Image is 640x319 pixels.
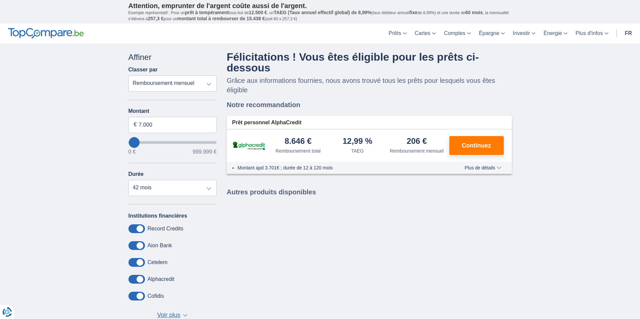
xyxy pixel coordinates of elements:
[390,148,444,154] div: Remboursement mensuel
[232,119,302,127] span: Prêt personnel AlphaCredit
[134,121,137,129] span: €
[237,164,445,171] li: Montant apd 3.701€ ; durée de 12 à 120 mois
[148,226,184,232] label: Record Credits
[351,148,364,154] div: TAEG
[183,314,188,317] span: ▼
[274,10,371,15] span: TAEG (Taux annuel effectif global) de 8,99%
[148,293,164,299] label: Cofidis
[128,108,217,114] label: Montant
[128,10,512,22] p: Exemple représentatif : Pour un tous but de , un (taux débiteur annuel de 8,99%) et une durée de ...
[509,24,540,43] a: Investir
[407,137,427,146] div: 206 €
[232,140,266,151] img: pret personnel AlphaCredit
[148,259,168,265] label: Cetelem
[275,148,321,154] div: Remboursement total
[343,137,372,146] div: 12,99 %
[464,165,501,170] span: Plus de détails
[148,16,164,21] span: 257,3 €
[8,28,84,39] img: TopCompare
[148,276,175,282] label: Alphacredit
[621,24,636,43] a: fr
[128,141,217,144] input: wantToBorrow
[449,136,504,155] button: Continuez
[193,149,217,155] span: 999.999 €
[475,24,509,43] a: Épargne
[227,52,512,73] h4: Félicitations ! Vous êtes éligible pour les prêts ci-dessous
[411,24,440,43] a: Cartes
[440,24,475,43] a: Comptes
[177,16,265,21] span: montant total à rembourser de 15.438 €
[249,10,267,15] span: 12.500 €
[128,213,187,219] label: Institutions financières
[227,76,512,95] p: Grâce aux informations fournies, nous avons trouvé tous les prêts pour lesquels vous êtes éligible
[128,67,158,73] label: Classer par
[128,2,512,10] p: Attention, emprunter de l'argent coûte aussi de l'argent.
[128,171,144,177] label: Durée
[185,10,229,15] span: prêt à tempérament
[462,142,491,149] span: Continuez
[385,24,411,43] a: Prêts
[285,137,311,146] div: 8.646 €
[409,10,417,15] span: fixe
[465,10,483,15] span: 60 mois
[128,52,217,63] div: Affiner
[128,149,136,155] span: 0 €
[539,24,571,43] a: Énergie
[148,243,172,249] label: Aion Bank
[459,165,506,170] button: Plus de détails
[571,24,612,43] a: Plus d'infos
